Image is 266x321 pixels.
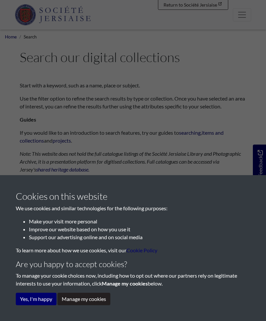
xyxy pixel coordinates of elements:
[29,218,250,225] li: Make your visit more personal
[16,272,250,287] p: To manage your cookie choices now, including how to opt out where our partners rely on legitimate...
[102,280,148,287] strong: Manage my cookies
[16,204,250,212] p: We use cookies and similar technologies for the following purposes:
[16,191,250,202] h3: Cookies on this website
[29,225,250,233] li: Improve our website based on how you use it
[16,246,250,254] p: To learn more about how we use cookies, visit our
[126,247,157,253] a: learn more about cookies
[16,260,250,269] h4: Are you happy to accept cookies?
[29,233,250,241] li: Support our advertising online and on social media
[16,293,56,305] button: Yes, I'm happy
[57,293,110,305] button: Manage my cookies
